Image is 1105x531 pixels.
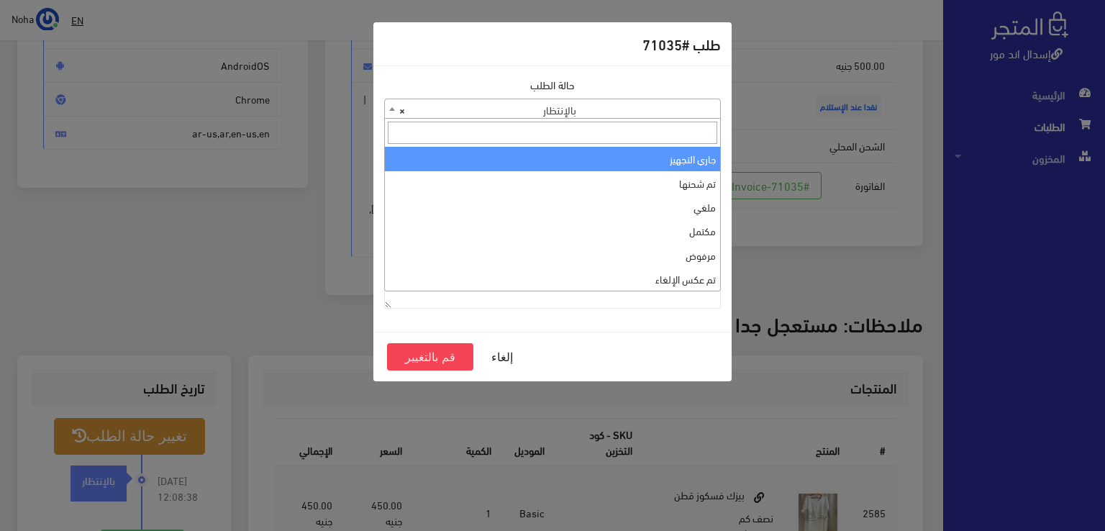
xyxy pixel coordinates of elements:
[385,267,720,291] li: تم عكس الإلغاء
[385,99,720,119] span: بالإنتظار
[385,147,720,171] li: جاري التجهيز
[473,343,531,371] button: إلغاء
[642,33,721,55] h5: طلب #71035
[17,432,72,487] iframe: Drift Widget Chat Controller
[385,195,720,219] li: ملغي
[530,77,575,93] label: حالة الطلب
[387,343,473,371] button: قم بالتغيير
[385,243,720,267] li: مرفوض
[385,219,720,242] li: مكتمل
[385,171,720,195] li: تم شحنها
[399,99,405,119] span: ×
[384,99,721,119] span: بالإنتظار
